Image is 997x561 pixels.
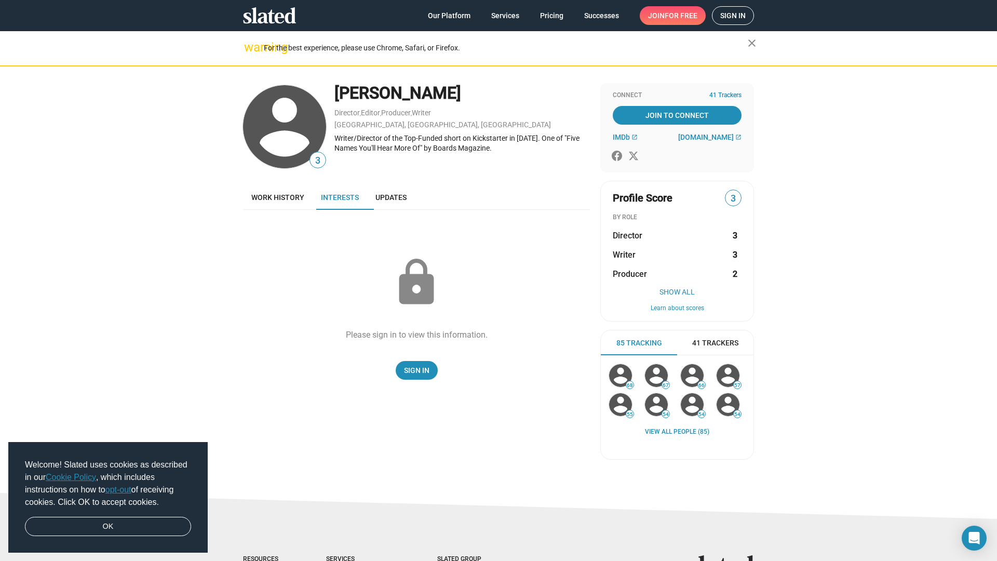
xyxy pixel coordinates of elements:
[243,185,313,210] a: Work history
[381,109,411,117] a: Producer
[734,411,741,418] span: 54
[310,154,326,168] span: 3
[613,288,742,296] button: Show All
[733,249,737,260] strong: 3
[613,269,647,279] span: Producer
[613,213,742,222] div: BY ROLE
[613,133,630,141] span: IMDb
[334,82,590,104] div: [PERSON_NAME]
[361,109,380,117] a: Editor
[733,230,737,241] strong: 3
[734,382,741,389] span: 57
[613,249,636,260] span: Writer
[264,41,748,55] div: For the best experience, please use Chrome, Safari, or Firefox.
[616,338,662,348] span: 85 Tracking
[532,6,572,25] a: Pricing
[483,6,528,25] a: Services
[360,111,361,116] span: ,
[412,109,431,117] a: Writer
[712,6,754,25] a: Sign in
[735,134,742,140] mat-icon: open_in_new
[613,106,742,125] a: Join To Connect
[25,517,191,537] a: dismiss cookie message
[105,485,131,494] a: opt-out
[8,442,208,553] div: cookieconsent
[613,230,642,241] span: Director
[321,193,359,202] span: Interests
[428,6,470,25] span: Our Platform
[733,269,737,279] strong: 2
[540,6,563,25] span: Pricing
[613,191,672,205] span: Profile Score
[698,382,705,389] span: 66
[613,91,742,100] div: Connect
[491,6,519,25] span: Services
[631,134,638,140] mat-icon: open_in_new
[375,193,407,202] span: Updates
[626,382,634,389] span: 68
[626,411,634,418] span: 55
[665,6,697,25] span: for free
[645,428,709,436] a: View all People (85)
[244,41,257,54] mat-icon: warning
[396,361,438,380] a: Sign In
[725,192,741,206] span: 3
[404,361,429,380] span: Sign In
[662,411,669,418] span: 54
[346,329,488,340] div: Please sign in to view this information.
[746,37,758,49] mat-icon: close
[251,193,304,202] span: Work history
[411,111,412,116] span: ,
[615,106,739,125] span: Join To Connect
[313,185,367,210] a: Interests
[367,185,415,210] a: Updates
[613,304,742,313] button: Learn about scores
[420,6,479,25] a: Our Platform
[390,257,442,309] mat-icon: lock
[678,133,734,141] span: [DOMAIN_NAME]
[334,109,360,117] a: Director
[709,91,742,100] span: 41 Trackers
[380,111,381,116] span: ,
[662,382,669,389] span: 67
[334,121,551,129] a: [GEOGRAPHIC_DATA], [GEOGRAPHIC_DATA], [GEOGRAPHIC_DATA]
[648,6,697,25] span: Join
[25,459,191,509] span: Welcome! Slated uses cookies as described in our , which includes instructions on how to of recei...
[334,133,590,153] div: Writer/Director of the Top-Funded short on Kickstarter in [DATE]. One of "Five Names You'll Hear ...
[584,6,619,25] span: Successes
[46,473,96,482] a: Cookie Policy
[576,6,627,25] a: Successes
[640,6,706,25] a: Joinfor free
[698,411,705,418] span: 54
[720,7,746,24] span: Sign in
[692,338,738,348] span: 41 Trackers
[678,133,742,141] a: [DOMAIN_NAME]
[613,133,638,141] a: IMDb
[962,526,987,551] div: Open Intercom Messenger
